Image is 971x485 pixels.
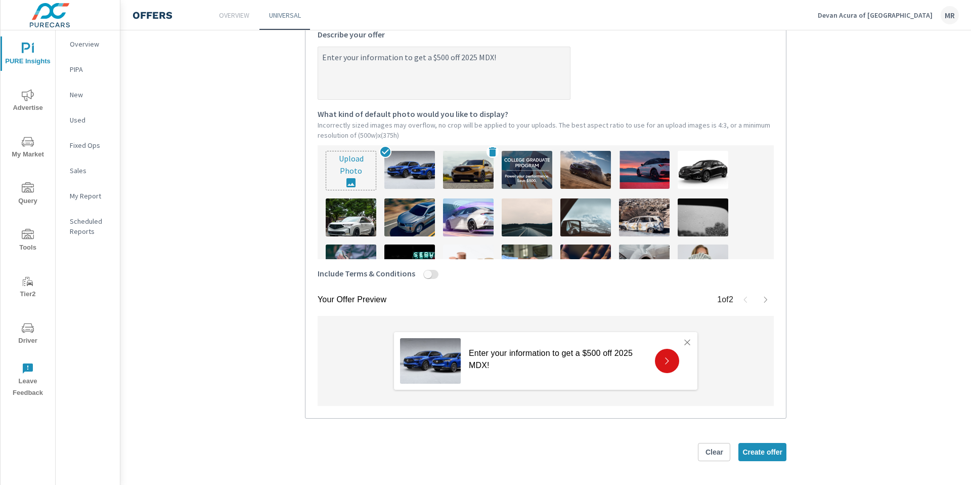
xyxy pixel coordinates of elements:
[56,112,120,128] div: Used
[698,443,730,461] button: Clear
[384,151,435,189] img: description
[4,362,52,399] span: Leave Feedback
[4,182,52,207] span: Query
[318,28,385,41] span: Describe your offer
[70,216,112,236] p: Scheduled Reports
[502,198,552,236] img: description
[269,10,301,20] p: Universal
[318,108,508,120] span: What kind of default photo would you like to display?
[818,11,933,20] p: Devan Acura of [GEOGRAPHIC_DATA]
[400,338,461,384] img: Acura Line up
[443,198,494,236] img: description
[326,245,376,282] img: description
[619,245,670,282] img: description
[502,151,552,189] img: description
[326,198,376,236] img: description
[56,36,120,52] div: Overview
[70,90,112,100] p: New
[318,267,415,279] span: Include Terms & Conditions
[738,443,786,461] button: Create offer
[4,275,52,300] span: Tier2
[133,9,172,21] h4: Offers
[443,151,494,189] img: description
[702,448,726,457] span: Clear
[443,245,494,282] img: description
[717,294,733,306] p: 1 of 2
[70,39,112,49] p: Overview
[502,245,552,282] img: description
[318,120,774,140] p: Incorrectly sized images may overflow, no crop will be applied to your uploads. The best aspect r...
[70,166,112,176] p: Sales
[384,198,435,236] img: description
[56,62,120,77] div: PIPA
[941,6,959,24] div: MR
[56,188,120,204] div: My Report
[560,245,611,282] img: description
[4,43,52,67] span: PURE Insights
[70,191,112,201] p: My Report
[56,214,120,239] div: Scheduled Reports
[56,163,120,178] div: Sales
[70,140,112,150] p: Fixed Ops
[70,115,112,125] p: Used
[678,151,728,189] img: description
[424,270,432,279] button: Include Terms & Conditions
[219,10,249,20] p: Overview
[619,151,670,189] img: description
[742,448,782,457] span: Create offer
[4,322,52,347] span: Driver
[4,89,52,114] span: Advertise
[56,138,120,153] div: Fixed Ops
[318,294,386,306] p: Your Offer Preview
[678,198,728,236] img: description
[384,245,435,282] img: description
[318,49,570,99] textarea: Describe your offer
[560,198,611,236] img: description
[4,229,52,254] span: Tools
[469,347,647,372] p: Enter your information to get a $500 off 2025 MDX!
[678,245,728,282] img: description
[619,198,670,236] img: description
[56,87,120,102] div: New
[1,30,55,403] div: nav menu
[70,64,112,74] p: PIPA
[4,136,52,160] span: My Market
[560,151,611,189] img: description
